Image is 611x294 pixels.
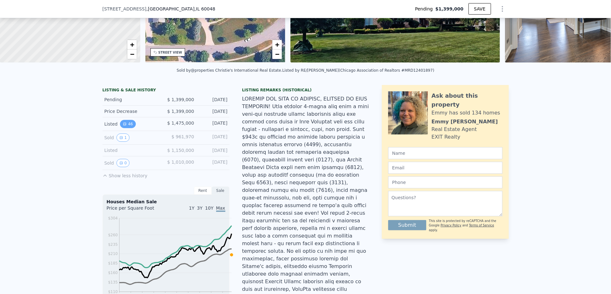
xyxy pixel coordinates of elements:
[127,49,137,59] a: Zoom out
[199,120,228,128] div: [DATE]
[415,6,435,12] span: Pending
[177,68,282,73] div: Sold by @properties Christie's International Real Estate .
[171,134,194,139] span: $ 961,970
[435,6,464,12] span: $1,399,000
[108,252,118,256] tspan: $210
[468,3,491,15] button: SAVE
[130,50,134,58] span: −
[216,206,225,212] span: Max
[205,206,213,211] span: 10Y
[199,147,228,154] div: [DATE]
[432,109,500,117] div: Emmy has sold 134 homes
[104,96,161,103] div: Pending
[496,3,509,15] button: Show Options
[108,242,118,247] tspan: $235
[167,160,194,165] span: $ 1,010,000
[103,6,147,12] span: [STREET_ADDRESS]
[108,261,118,266] tspan: $185
[388,162,502,174] input: Email
[104,147,161,154] div: Listed
[242,88,369,93] div: Listing Remarks (Historical)
[104,159,161,167] div: Sold
[120,120,136,128] button: View historical data
[167,109,194,114] span: $ 1,399,000
[388,147,502,159] input: Name
[167,148,194,153] span: $ 1,150,000
[108,280,118,285] tspan: $135
[432,91,502,109] div: Ask about this property
[199,134,228,142] div: [DATE]
[103,170,148,179] button: Show less history
[275,41,279,49] span: +
[108,233,118,237] tspan: $260
[104,108,161,114] div: Price Decrease
[275,50,279,58] span: −
[146,6,215,12] span: , [GEOGRAPHIC_DATA]
[189,206,194,211] span: 1Y
[167,121,194,126] span: $ 1,475,000
[107,199,225,205] div: Houses Median Sale
[167,97,194,102] span: $ 1,399,000
[194,186,212,195] div: Rent
[116,134,130,142] button: View historical data
[441,224,461,227] a: Privacy Policy
[199,96,228,103] div: [DATE]
[429,219,502,232] div: This site is protected by reCAPTCHA and the Google and apply.
[158,50,182,55] div: STREET VIEW
[197,206,203,211] span: 3Y
[469,224,494,227] a: Terms of Service
[116,159,130,167] button: View historical data
[127,40,137,49] a: Zoom in
[195,6,215,11] span: , IL 60048
[108,216,118,220] tspan: $304
[432,126,477,133] div: Real Estate Agent
[104,120,161,128] div: Listed
[388,176,502,188] input: Phone
[432,133,461,141] div: EXIT Realty
[212,186,229,195] div: Sale
[104,134,161,142] div: Sold
[103,88,229,94] div: LISTING & SALE HISTORY
[130,41,134,49] span: +
[108,271,118,275] tspan: $160
[272,49,282,59] a: Zoom out
[199,108,228,114] div: [DATE]
[272,40,282,49] a: Zoom in
[107,205,166,215] div: Price per Square Foot
[282,68,434,73] div: Listed by RE/[PERSON_NAME] (Chicago Association of Realtors #MRD12401897)
[432,118,498,126] div: Emmy [PERSON_NAME]
[388,220,427,230] button: Submit
[199,159,228,167] div: [DATE]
